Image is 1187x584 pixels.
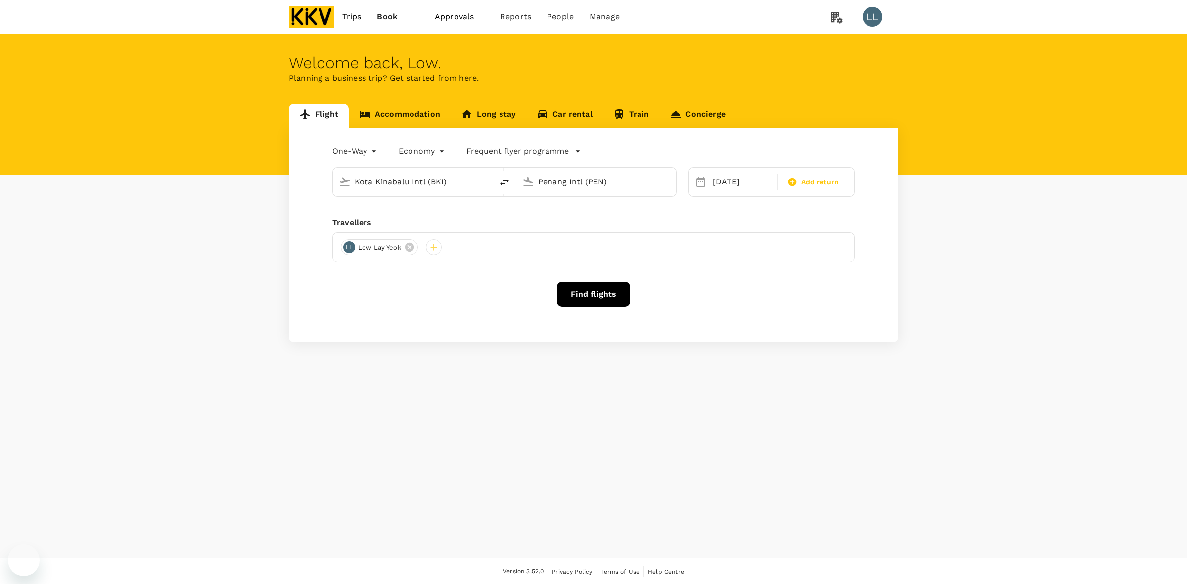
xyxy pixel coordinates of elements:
span: Reports [500,11,531,23]
a: Help Centre [648,566,684,577]
button: Open [486,180,488,182]
span: Privacy Policy [552,568,592,575]
span: Book [377,11,398,23]
span: Help Centre [648,568,684,575]
span: Add return [801,177,839,187]
a: Train [603,104,660,128]
button: Frequent flyer programme [466,145,581,157]
a: Terms of Use [600,566,639,577]
button: Find flights [557,282,630,307]
a: Concierge [659,104,735,128]
a: Accommodation [349,104,451,128]
button: delete [493,171,516,194]
div: LLLow Lay Yeok [341,239,418,255]
input: Depart from [355,174,472,189]
span: Terms of Use [600,568,639,575]
div: LL [863,7,882,27]
button: Open [669,180,671,182]
span: Version 3.52.0 [503,567,544,577]
a: Long stay [451,104,526,128]
div: One-Way [332,143,379,159]
a: Flight [289,104,349,128]
div: [DATE] [709,172,776,192]
p: Planning a business trip? Get started from here. [289,72,898,84]
span: Manage [590,11,620,23]
div: LL [343,241,355,253]
iframe: Button to launch messaging window [8,544,40,576]
a: Car rental [526,104,603,128]
img: KKV Supply Chain Sdn Bhd [289,6,334,28]
div: Economy [399,143,447,159]
span: Approvals [435,11,484,23]
div: Travellers [332,217,855,228]
div: Welcome back , Low . [289,54,898,72]
input: Going to [538,174,655,189]
a: Privacy Policy [552,566,592,577]
span: Low Lay Yeok [352,243,407,253]
span: People [547,11,574,23]
span: Trips [342,11,362,23]
p: Frequent flyer programme [466,145,569,157]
